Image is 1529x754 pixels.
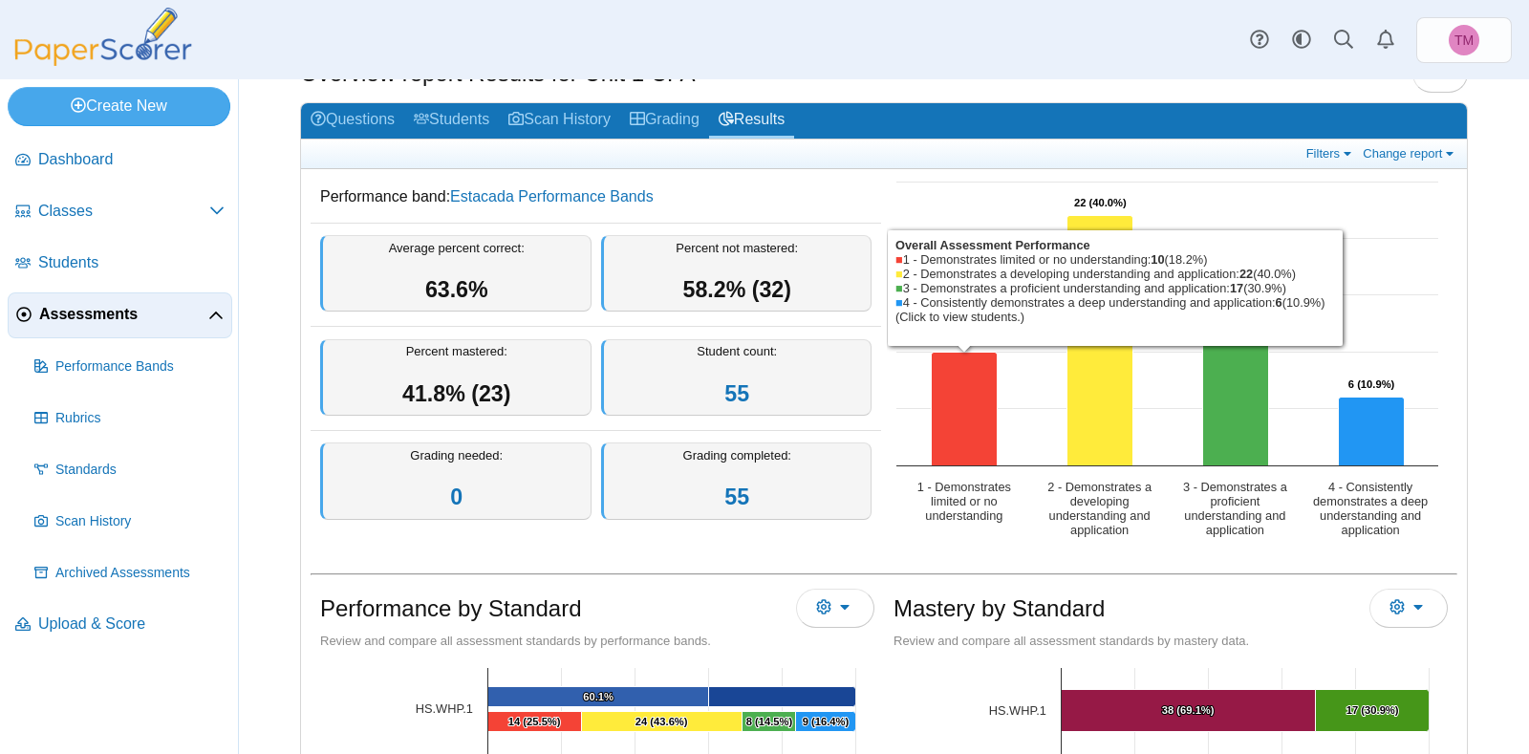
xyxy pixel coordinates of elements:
a: Questions [301,103,404,139]
a: Upload & Score [8,602,232,648]
a: Results [709,103,794,139]
div: Student count: [601,339,872,417]
h1: Performance by Standard [320,592,581,625]
a: 0 [450,485,463,509]
span: Dashboard [38,149,225,170]
path: [object Object], 9. 4 - Consistently demonstrates a deep understanding and application. [796,712,856,732]
text: 6 (10.9%) [1348,378,1395,390]
a: Grading [620,103,709,139]
a: Change report [1358,145,1462,162]
a: Classes [8,189,232,235]
span: Travis McFarland [1454,33,1474,47]
text: 60.1% [583,691,614,702]
span: 41.8% (23) [402,381,510,406]
a: Standards [27,447,232,493]
h1: Mastery by Standard [894,592,1105,625]
a: Travis McFarland [1416,17,1512,63]
span: Students [38,252,225,273]
path: 2 - Demonstrates a developing understanding and application, 22. Overall Assessment Performance. [1067,216,1133,466]
a: 55 [724,485,749,509]
a: [object Object] [416,701,473,716]
text: 17 (30.9%) [1346,704,1399,716]
text: 22 (40.0%) [1074,197,1127,208]
text: 38 (69.1%) [1162,704,1215,716]
div: Percent mastered: [320,339,592,417]
path: [object Object], 24. 2 - Demonstrates a developing understanding and application. [582,712,743,732]
svg: Interactive chart [887,172,1448,554]
button: More options [1369,589,1448,627]
span: Archived Assessments [55,564,225,583]
span: 58.2% (32) [683,277,791,302]
span: Standards [55,461,225,480]
span: Classes [38,201,209,222]
text: 9 (16.4%) [803,716,850,727]
span: Rubrics [55,409,225,428]
path: [object Object], 60.13987472727273. Average Percent Correct. [488,687,709,707]
text: 4 - Consistently demonstrates a deep understanding and application [1313,480,1428,537]
text: 24 (43.6%) [635,716,688,727]
a: Estacada Performance Bands [450,188,654,205]
path: [object Object], 14. 1 - Demonstrates limited or no understanding. [488,712,582,732]
a: Create New [8,87,230,125]
div: Review and compare all assessment standards by mastery data. [894,633,1448,650]
a: Scan History [27,499,232,545]
div: Review and compare all assessment standards by performance bands. [320,633,874,650]
a: Students [404,103,499,139]
a: Rubrics [27,396,232,442]
div: Percent not mastered: [601,235,872,312]
button: More options [796,589,874,627]
a: Students [8,241,232,287]
span: Performance Bands [55,357,225,377]
span: Scan History [55,512,225,531]
a: Scan History [499,103,620,139]
span: 63.6% [425,277,488,302]
text: 10 (18.2%) [938,334,991,345]
div: Grading completed: [601,442,872,520]
text: 3 - Demonstrates a proficient understanding and application [1183,480,1288,537]
path: [object Object], 38. Not Mastered. [1062,690,1316,732]
span: Upload & Score [38,614,225,635]
path: 1 - Demonstrates limited or no understanding, 10. Overall Assessment Performance. [932,353,998,466]
a: Filters [1302,145,1360,162]
text: 1 - Demonstrates limited or no understanding [917,480,1011,523]
a: PaperScorer [8,53,199,69]
text: 14 (25.5%) [508,716,561,727]
div: Grading needed: [320,442,592,520]
path: [object Object], 17. Mastered. [1316,690,1430,732]
text: 8 (14.5%) [746,716,793,727]
text: 17 (30.9%) [1210,254,1262,266]
a: Assessments [8,292,232,338]
path: [object Object], 39.86012527272727. Average Percent Not Correct. [709,687,856,707]
a: Alerts [1365,19,1407,61]
div: Chart. Highcharts interactive chart. [887,172,1457,554]
span: Assessments [39,304,208,325]
img: PaperScorer [8,8,199,66]
a: 55 [724,381,749,406]
path: [object Object], 8. 3 - Demonstrates a proficient understanding and application. [743,712,796,732]
dd: Performance band: [311,172,881,222]
text: 2 - Demonstrates a developing understanding and application [1047,480,1152,537]
a: Archived Assessments [27,550,232,596]
tspan: HS.WHP.1 [416,701,473,716]
div: Average percent correct: [320,235,592,312]
a: Performance Bands [27,344,232,390]
a: HS.WHP.1 [989,703,1046,718]
path: 4 - Consistently demonstrates a deep understanding and application, 6. Overall Assessment Perform... [1339,398,1405,466]
span: Travis McFarland [1449,25,1479,55]
a: Dashboard [8,138,232,183]
path: 3 - Demonstrates a proficient understanding and application, 17. Overall Assessment Performance. [1203,273,1269,466]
